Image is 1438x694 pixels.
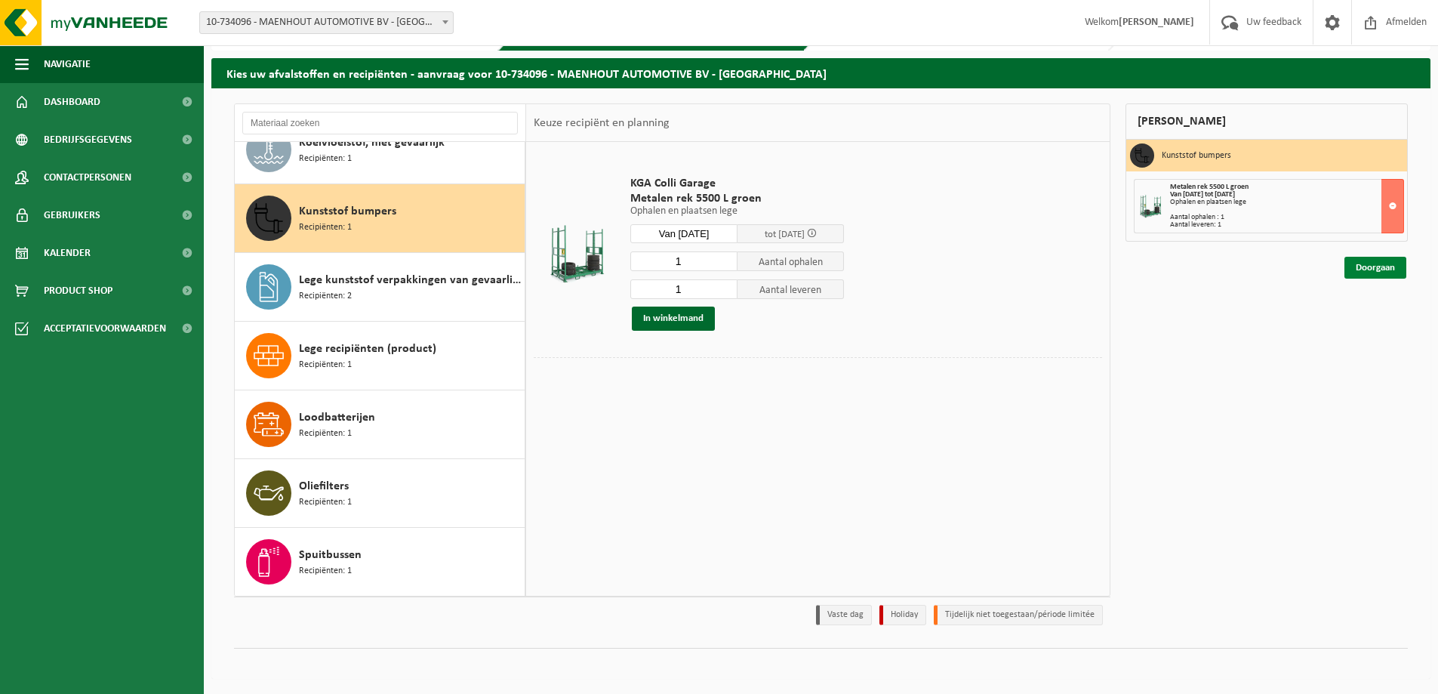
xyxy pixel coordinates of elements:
div: Aantal ophalen : 1 [1170,214,1403,221]
span: Kalender [44,234,91,272]
span: Aantal ophalen [737,251,845,271]
span: Metalen rek 5500 L groen [1170,183,1249,191]
button: Lege kunststof verpakkingen van gevaarlijke stoffen Recipiënten: 2 [235,253,525,322]
span: Koelvloeistof, niet gevaarlijk [299,134,445,152]
button: Loodbatterijen Recipiënten: 1 [235,390,525,459]
li: Tijdelijk niet toegestaan/période limitée [934,605,1103,625]
span: 10-734096 - MAENHOUT AUTOMOTIVE BV - BRUGGE [199,11,454,34]
button: Spuitbussen Recipiënten: 1 [235,528,525,596]
span: Dashboard [44,83,100,121]
div: Aantal leveren: 1 [1170,221,1403,229]
span: Contactpersonen [44,159,131,196]
span: Product Shop [44,272,112,310]
span: Kunststof bumpers [299,202,396,221]
h2: Kies uw afvalstoffen en recipiënten - aanvraag voor 10-734096 - MAENHOUT AUTOMOTIVE BV - [GEOGRAP... [211,58,1430,88]
span: Recipiënten: 1 [299,221,352,235]
a: Doorgaan [1344,257,1406,279]
span: Loodbatterijen [299,409,375,427]
div: [PERSON_NAME] [1125,103,1408,140]
span: Lege recipiënten (product) [299,340,436,358]
strong: [PERSON_NAME] [1119,17,1194,28]
span: Bedrijfsgegevens [44,121,132,159]
span: Recipiënten: 1 [299,427,352,441]
strong: Van [DATE] tot [DATE] [1170,190,1235,199]
span: Recipiënten: 2 [299,289,352,304]
button: Kunststof bumpers Recipiënten: 1 [235,184,525,253]
div: Keuze recipiënt en planning [526,104,677,142]
button: Koelvloeistof, niet gevaarlijk Recipiënten: 1 [235,116,525,184]
span: Oliefilters [299,477,349,495]
p: Ophalen en plaatsen lege [630,206,844,217]
div: Ophalen en plaatsen lege [1170,199,1403,206]
span: 10-734096 - MAENHOUT AUTOMOTIVE BV - BRUGGE [200,12,453,33]
span: Recipiënten: 1 [299,358,352,372]
button: Oliefilters Recipiënten: 1 [235,459,525,528]
li: Holiday [879,605,926,625]
button: In winkelmand [632,307,715,331]
input: Materiaal zoeken [242,112,518,134]
span: Navigatie [44,45,91,83]
input: Selecteer datum [630,224,737,243]
span: KGA Colli Garage [630,176,844,191]
span: Spuitbussen [299,546,362,564]
span: Gebruikers [44,196,100,234]
span: Lege kunststof verpakkingen van gevaarlijke stoffen [299,271,521,289]
span: Aantal leveren [737,279,845,299]
span: Recipiënten: 1 [299,564,352,578]
li: Vaste dag [816,605,872,625]
span: Recipiënten: 1 [299,495,352,510]
h3: Kunststof bumpers [1162,143,1231,168]
span: Acceptatievoorwaarden [44,310,166,347]
span: Metalen rek 5500 L groen [630,191,844,206]
button: Lege recipiënten (product) Recipiënten: 1 [235,322,525,390]
span: Recipiënten: 1 [299,152,352,166]
span: tot [DATE] [765,230,805,239]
